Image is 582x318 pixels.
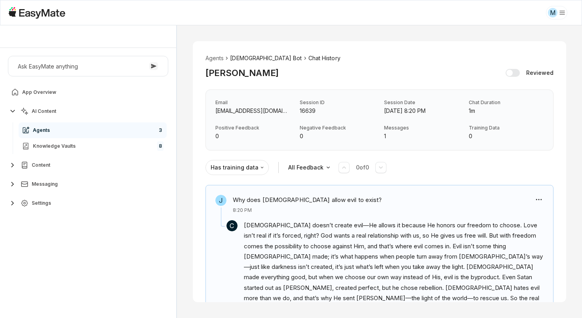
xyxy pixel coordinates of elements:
[300,132,375,141] p: Negative Feedback: 0
[32,108,56,114] span: AI Content
[285,160,335,175] button: All Feedback
[8,84,168,100] a: App Overview
[8,103,168,119] button: AI Content
[8,176,168,192] button: Messaging
[8,195,168,211] button: Settings
[308,54,340,63] span: Chat History
[226,220,238,231] span: C
[205,66,279,80] h2: [PERSON_NAME]
[526,69,553,77] p: Reviewed
[33,127,50,133] span: Agents
[32,162,50,168] span: Content
[211,163,259,172] p: Has training data
[233,207,382,214] p: 8:20 PM
[469,107,544,115] p: Chat Duration: 1m
[215,132,290,141] p: Positive Feedback: 0
[233,195,382,205] h3: Why does [DEMOGRAPHIC_DATA] allow evil to exist?
[205,54,553,63] nav: breadcrumb
[19,138,167,154] a: Knowledge Vaults8
[300,125,375,131] p: Negative Feedback
[205,54,224,63] li: Agents
[8,56,168,76] button: Ask EasyMate anything
[469,125,544,131] p: Training Data
[469,132,544,141] p: Training Data: 0
[384,107,459,115] p: Session Date: Sep 23, 2025, 8:20 PM
[356,164,369,171] p: 0 of 0
[384,132,459,141] p: Messages: 1
[32,181,58,187] span: Messaging
[384,125,459,131] p: Messages
[384,99,459,106] p: Session Date
[205,160,269,175] button: Has training data
[215,107,290,115] p: Email: javiswayne@outlook.com
[8,157,168,173] button: Content
[469,99,544,106] p: Chat Duration
[157,141,164,151] span: 8
[300,99,375,106] p: Session ID
[300,107,375,115] p: Session ID: 16639
[288,163,323,172] p: All Feedback
[244,220,544,314] p: [DEMOGRAPHIC_DATA] doesn’t create evil—He allows it because He honors our freedom to choose. Love...
[22,89,56,95] span: App Overview
[230,54,302,63] li: [DEMOGRAPHIC_DATA] Bot
[215,125,290,131] p: Positive Feedback
[32,200,51,206] span: Settings
[19,122,167,138] a: Agents3
[215,99,290,106] p: Email
[33,143,76,149] span: Knowledge Vaults
[157,126,164,135] span: 3
[215,195,226,206] span: J
[548,8,557,17] div: M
